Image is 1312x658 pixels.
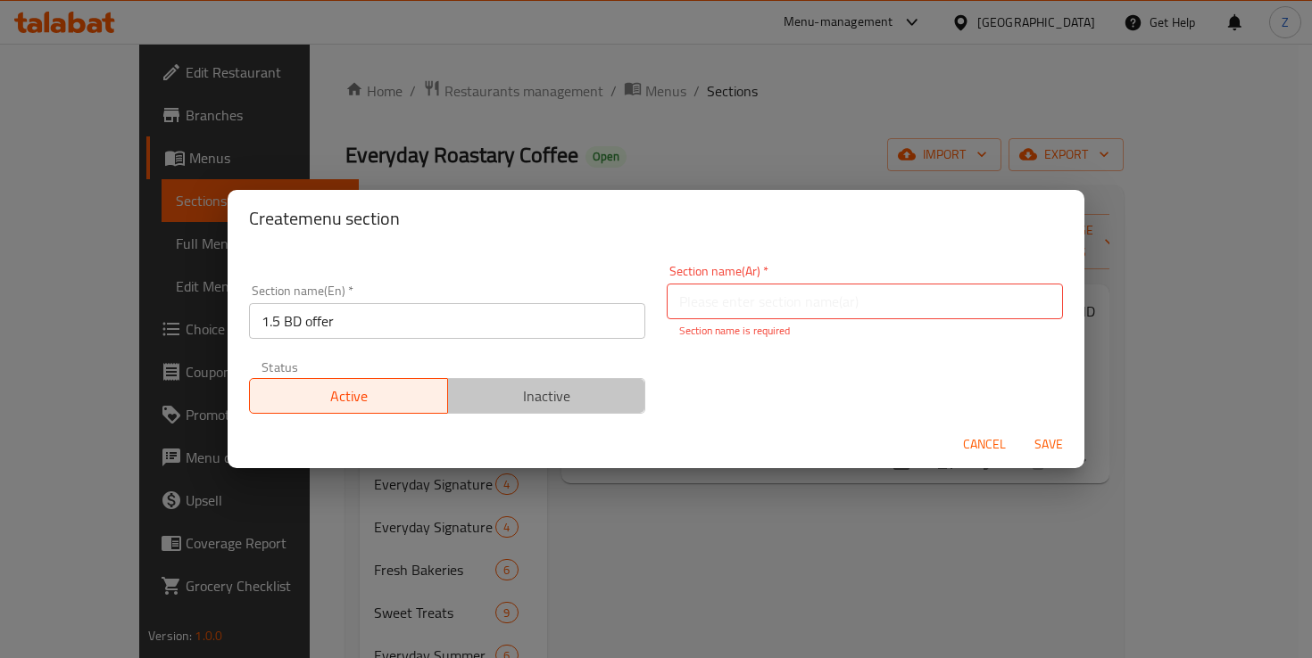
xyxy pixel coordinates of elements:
span: Inactive [455,383,639,409]
input: Please enter section name(ar) [667,284,1063,319]
button: Save [1020,428,1077,461]
span: Active [257,383,441,409]
button: Active [249,378,448,414]
input: Please enter section name(en) [249,303,645,339]
p: Section name is required [679,323,1050,339]
button: Inactive [447,378,646,414]
h2: Create menu section [249,204,1063,233]
span: Save [1027,433,1070,456]
button: Cancel [956,428,1013,461]
span: Cancel [963,433,1006,456]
